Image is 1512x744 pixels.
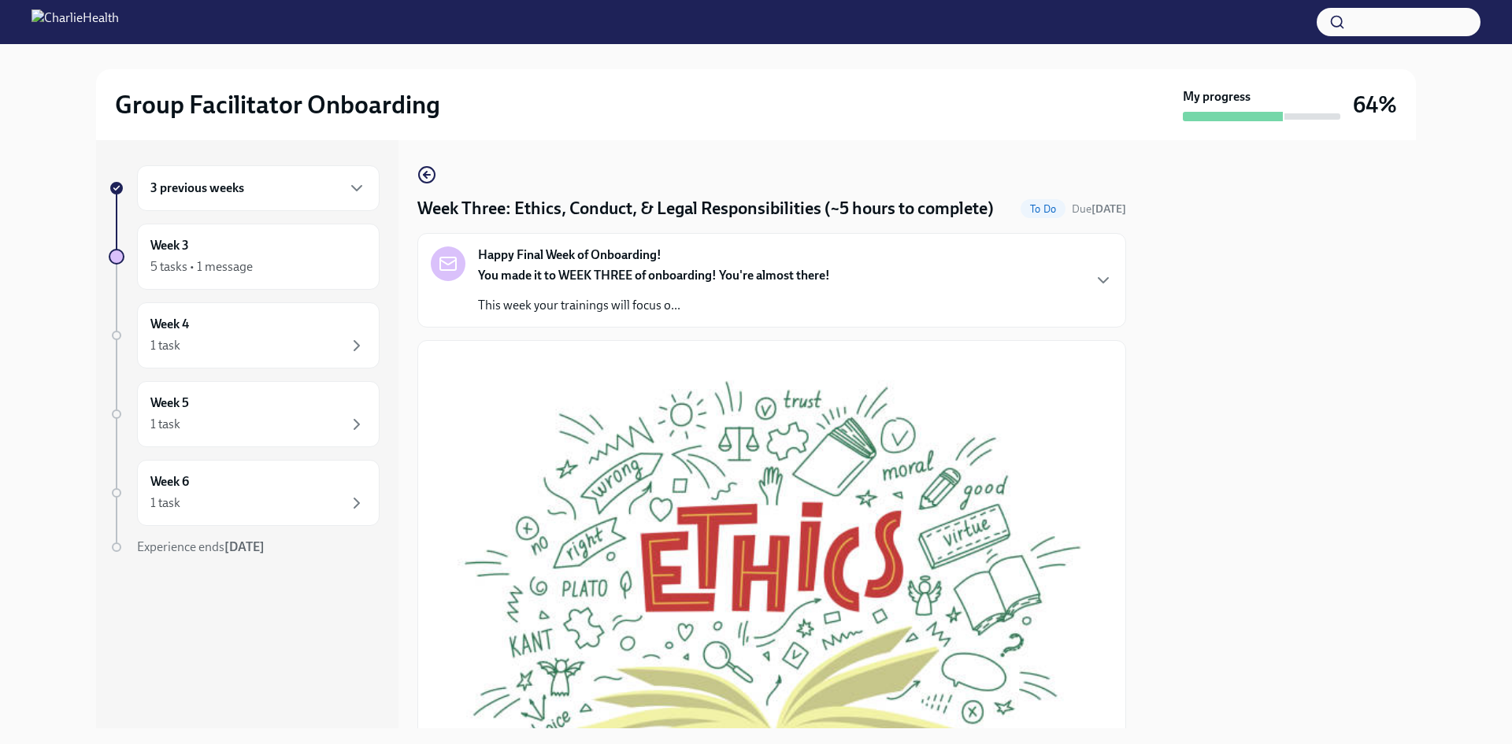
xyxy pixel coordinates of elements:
span: Experience ends [137,539,265,554]
h2: Group Facilitator Onboarding [115,89,440,120]
div: 1 task [150,494,180,512]
h6: Week 5 [150,394,189,412]
div: 5 tasks • 1 message [150,258,253,276]
h6: Week 4 [150,316,189,333]
div: 1 task [150,416,180,433]
strong: [DATE] [1091,202,1126,216]
strong: You made it to WEEK THREE of onboarding! You're almost there! [478,268,830,283]
span: Due [1072,202,1126,216]
span: To Do [1021,203,1065,215]
div: 3 previous weeks [137,165,380,211]
a: Week 41 task [109,302,380,368]
strong: Happy Final Week of Onboarding! [478,246,661,264]
h6: Week 3 [150,237,189,254]
img: CharlieHealth [31,9,119,35]
h3: 64% [1353,91,1397,119]
strong: My progress [1183,88,1251,105]
h4: Week Three: Ethics, Conduct, & Legal Responsibilities (~5 hours to complete) [417,197,994,220]
a: Week 61 task [109,460,380,526]
h6: Week 6 [150,473,189,490]
strong: [DATE] [224,539,265,554]
a: Week 51 task [109,381,380,447]
div: 1 task [150,337,180,354]
p: This week your trainings will focus o... [478,297,830,314]
h6: 3 previous weeks [150,180,244,197]
a: Week 35 tasks • 1 message [109,224,380,290]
